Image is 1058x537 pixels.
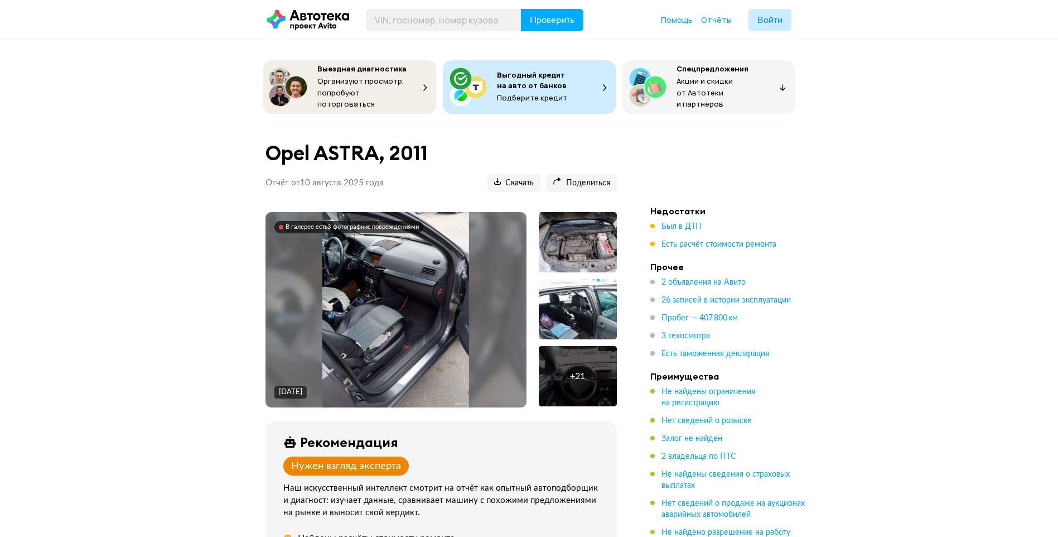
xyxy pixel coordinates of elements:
span: Помощь [661,15,693,25]
span: Поделиться [553,178,610,189]
button: Выгодный кредит на авто от банковПодберите кредит [443,60,616,114]
a: Отчёты [701,15,732,26]
span: Организуют просмотр, попробуют поторговаться [317,76,404,109]
p: Отчёт от 10 августа 2025 года [265,178,384,189]
span: Спецпредложения [677,64,748,74]
span: Подберите кредит [497,93,567,103]
span: Нет сведений о продаже на аукционах аварийных автомобилей [661,500,805,519]
span: Нет сведений о розыске [661,417,752,425]
h1: Opel ASTRA, 2011 [265,141,617,165]
div: + 21 [570,371,585,382]
span: Акции и скидки от Автотеки и партнёров [677,76,733,109]
span: Был в ДТП [661,223,702,231]
span: Проверить [530,16,574,25]
span: Войти [757,16,782,25]
span: Есть таможенная декларация [661,350,769,358]
div: [DATE] [279,387,302,397]
input: VIN, госномер, номер кузова [366,9,521,31]
div: В галерее есть 3 фотографии с повреждениями [286,223,419,231]
span: Залог не найден [661,435,722,443]
button: Выездная диагностикаОрганизуют просмотр, попробуют поторговаться [263,60,436,114]
h4: Недостатки [650,205,806,217]
span: Скачать [494,178,534,189]
span: Отчёты [701,15,732,25]
span: 2 владельца по ПТС [661,453,736,461]
span: 26 записей в истории эксплуатации [661,296,791,304]
span: Есть расчёт стоимости ремонта [661,241,776,248]
img: Main car [322,212,469,407]
div: Рекомендация [300,434,398,450]
span: Выгодный кредит на авто от банков [497,70,567,90]
button: Поделиться [546,174,617,192]
button: СпецпредложенияАкции и скидки от Автотеки и партнёров [622,60,795,114]
h4: Преимущества [650,371,806,382]
a: Помощь [661,15,693,26]
span: Выездная диагностика [317,64,407,74]
button: Скачать [487,174,540,192]
span: Пробег — 407 800 км [661,314,738,322]
h4: Прочее [650,261,806,272]
span: Не найдены сведения о страховых выплатах [661,471,790,490]
button: Проверить [521,9,583,31]
div: Нужен взгляд эксперта [291,460,401,472]
span: 2 объявления на Авито [661,279,746,286]
span: 3 техосмотра [661,332,710,340]
div: Наш искусственный интеллект смотрит на отчёт как опытный автоподборщик и диагност: изучает данные... [283,482,603,519]
button: Войти [748,9,791,31]
span: Не найдены ограничения на регистрацию [661,388,755,407]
